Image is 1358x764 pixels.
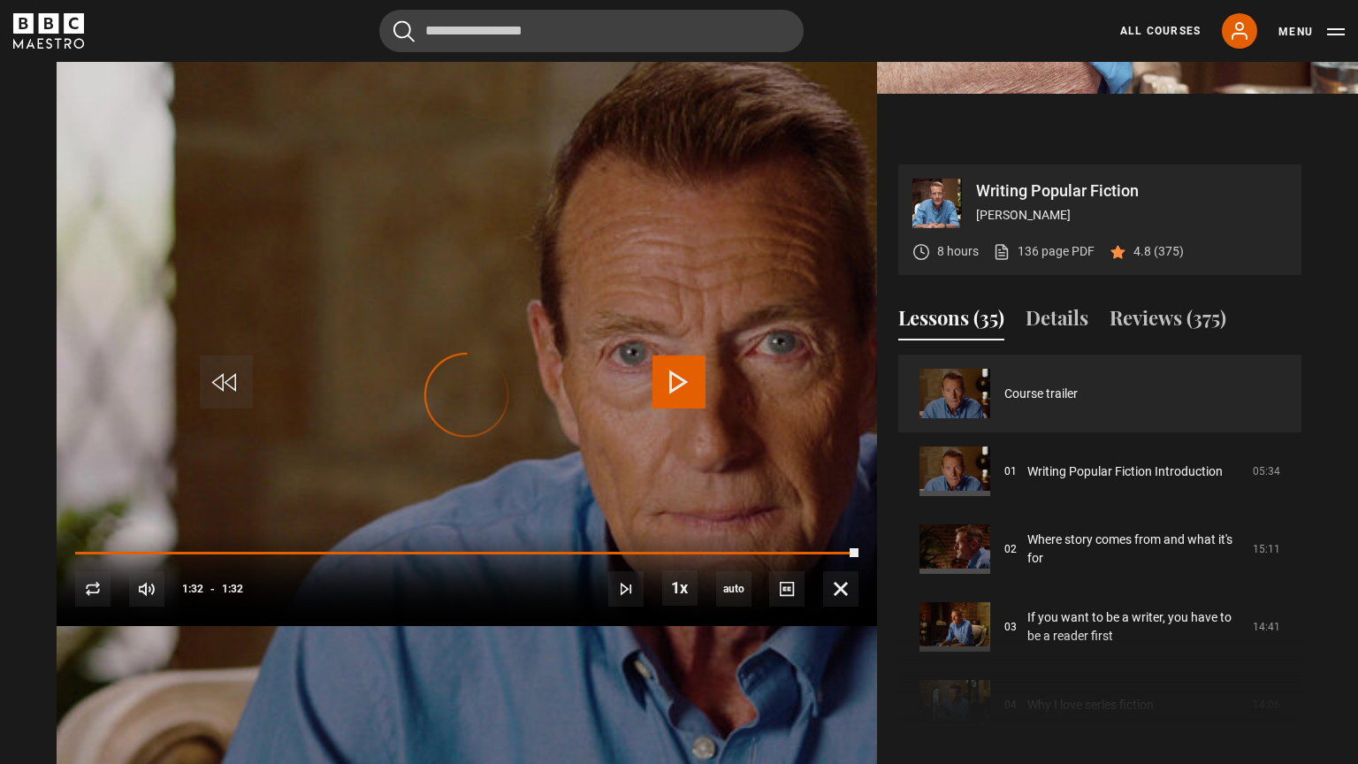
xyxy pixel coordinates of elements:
button: Submit the search query [393,20,415,42]
a: Course trailer [1004,385,1078,403]
svg: BBC Maestro [13,13,84,49]
button: Fullscreen [823,571,858,607]
span: auto [716,571,751,607]
video-js: Video Player [57,164,877,626]
button: Replay [75,571,111,607]
a: All Courses [1120,23,1201,39]
a: 136 page PDF [993,242,1095,261]
p: [PERSON_NAME] [976,206,1287,225]
a: Where story comes from and what it's for [1027,531,1242,568]
button: Captions [769,571,805,607]
button: Mute [129,571,164,607]
a: Writing Popular Fiction Introduction [1027,462,1223,481]
a: If you want to be a writer, you have to be a reader first [1027,608,1242,646]
p: 4.8 (375) [1133,242,1184,261]
button: Lessons (35) [898,303,1004,340]
span: 1:32 [182,573,203,605]
p: 8 hours [937,242,979,261]
button: Reviews (375) [1110,303,1226,340]
input: Search [379,10,804,52]
button: Playback Rate [662,570,698,606]
button: Toggle navigation [1278,23,1345,41]
span: - [210,583,215,595]
span: 1:32 [222,573,243,605]
button: Next Lesson [608,571,644,607]
button: Details [1026,303,1088,340]
div: Progress Bar [75,552,858,555]
div: Current quality: 1080p [716,571,751,607]
p: Writing Popular Fiction [976,183,1287,199]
